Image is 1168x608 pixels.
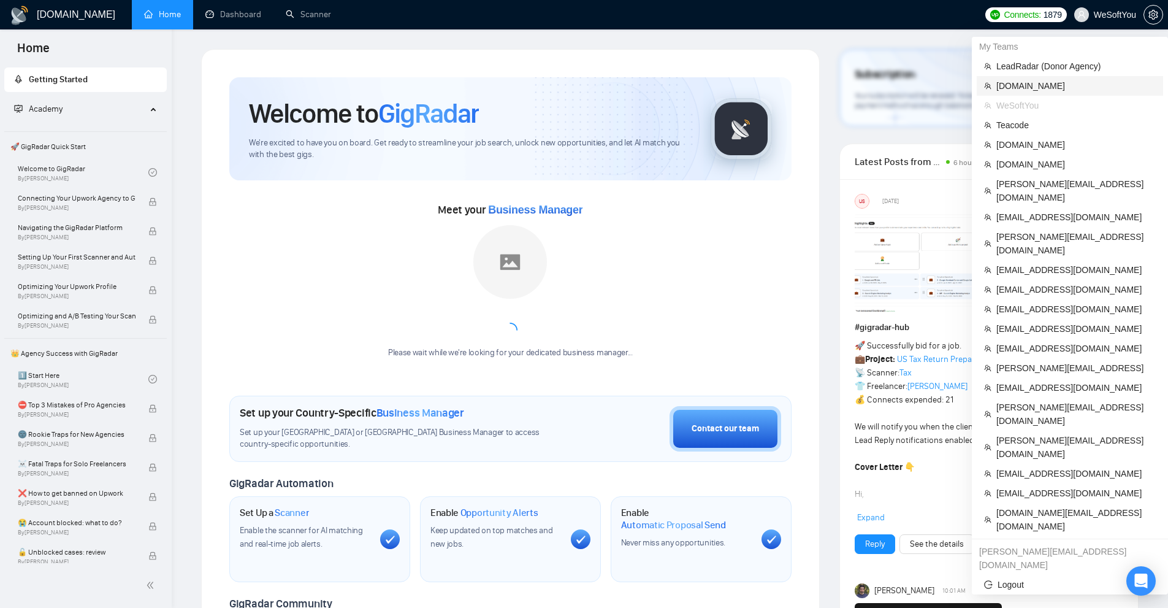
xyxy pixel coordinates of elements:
span: 6 hours ago [953,158,991,167]
span: team [984,444,991,451]
span: [DOMAIN_NAME] [996,138,1156,152]
span: WeSoftYou [996,99,1156,112]
span: rocket [14,75,23,83]
span: 🚀 GigRadar Quick Start [6,134,166,159]
button: See the details [899,534,974,554]
span: Opportunity Alerts [460,507,538,519]
h1: Welcome to [249,97,479,130]
span: [DATE] [882,196,899,207]
span: [DOMAIN_NAME][EMAIL_ADDRESS][DOMAIN_NAME] [996,506,1156,533]
span: Connecting Your Upwork Agency to GigRadar [18,192,136,204]
span: lock [148,315,157,324]
button: setting [1143,5,1163,25]
span: ⛔ Top 3 Mistakes of Pro Agencies [18,399,136,411]
span: team [984,384,991,391]
span: By [PERSON_NAME] [18,234,136,241]
span: double-left [146,579,158,591]
h1: Enable [430,507,538,519]
span: Academy [29,104,63,114]
span: [EMAIL_ADDRESS][DOMAIN_NAME] [996,342,1156,355]
span: lock [148,227,157,236]
span: Latest Posts from the GigRadar Community [855,154,942,169]
span: lock [148,256,157,265]
div: My Teams [972,37,1168,56]
span: lock [148,522,157,531]
a: See the details [910,537,964,551]
h1: Set Up a [240,507,309,519]
span: team [984,141,991,148]
span: GigRadar [378,97,479,130]
a: setting [1143,10,1163,20]
span: By [PERSON_NAME] [18,470,136,477]
span: Optimizing Your Upwork Profile [18,280,136,293]
span: By [PERSON_NAME] [18,411,136,418]
span: ❌ How to get banned on Upwork [18,487,136,499]
span: Keep updated on top matches and new jobs. [430,525,553,549]
span: LeadRadar (Donor Agency) [996,60,1156,73]
span: team [984,490,991,497]
a: US Tax Return Preparer using Drake Software [897,354,1064,364]
span: Getting Started [29,74,88,85]
span: Logout [984,578,1156,591]
img: placeholder.png [473,225,547,299]
a: dashboardDashboard [205,9,261,20]
div: Open Intercom Messenger [1126,566,1156,596]
span: [DOMAIN_NAME] [996,158,1156,171]
span: Never miss any opportunities. [621,537,725,548]
span: lock [148,463,157,472]
span: Automatic Proposal Send [621,519,726,531]
span: Meet your [438,203,582,217]
span: team [984,470,991,477]
span: [EMAIL_ADDRESS][DOMAIN_NAME] [996,210,1156,224]
span: 🌚 Rookie Traps for New Agencies [18,428,136,441]
span: lock [148,198,157,206]
span: [EMAIL_ADDRESS][DOMAIN_NAME] [996,322,1156,336]
span: lock [148,286,157,294]
span: team [984,187,991,194]
span: [EMAIL_ADDRESS][DOMAIN_NAME] [996,283,1156,296]
span: team [984,516,991,523]
div: Please wait while we're looking for your dedicated business manager... [381,347,640,359]
span: Subscription [855,64,915,85]
span: team [984,102,991,109]
span: [EMAIL_ADDRESS][DOMAIN_NAME] [996,381,1156,394]
a: Tax [899,367,912,378]
span: team [984,121,991,129]
span: fund-projection-screen [14,104,23,113]
span: Business Manager [376,406,464,420]
img: Toby Fox-Mason [855,583,869,598]
span: By [PERSON_NAME] [18,529,136,536]
span: lock [148,493,157,501]
button: Reply [855,534,895,554]
span: [PERSON_NAME][EMAIL_ADDRESS][DOMAIN_NAME] [996,401,1156,428]
span: [EMAIL_ADDRESS][DOMAIN_NAME] [996,487,1156,500]
span: team [984,161,991,168]
span: 😭 Account blocked: what to do? [18,517,136,529]
button: Contact our team [670,406,781,452]
span: [EMAIL_ADDRESS][DOMAIN_NAME] [996,467,1156,480]
strong: Cover Letter 👇 [855,462,915,472]
span: Teacode [996,118,1156,132]
span: 🔓 Unblocked cases: review [18,546,136,558]
span: By [PERSON_NAME] [18,441,136,448]
span: By [PERSON_NAME] [18,263,136,271]
span: team [984,240,991,247]
span: 10:01 AM [942,585,966,596]
span: check-circle [148,168,157,177]
div: US [855,194,869,208]
span: Setting Up Your First Scanner and Auto-Bidder [18,251,136,263]
span: Navigating the GigRadar Platform [18,221,136,234]
span: [PERSON_NAME][EMAIL_ADDRESS][DOMAIN_NAME] [996,230,1156,257]
span: [EMAIL_ADDRESS][DOMAIN_NAME] [996,263,1156,277]
span: [PERSON_NAME][EMAIL_ADDRESS] [996,361,1156,375]
strong: Project: [865,354,895,364]
h1: Set up your Country-Specific [240,406,464,420]
span: lock [148,552,157,560]
span: By [PERSON_NAME] [18,558,136,566]
li: Getting Started [4,67,167,92]
span: check-circle [148,375,157,383]
span: [PERSON_NAME] [874,584,934,598]
img: F09354QB7SM-image.png [855,214,1002,312]
span: team [984,286,991,293]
